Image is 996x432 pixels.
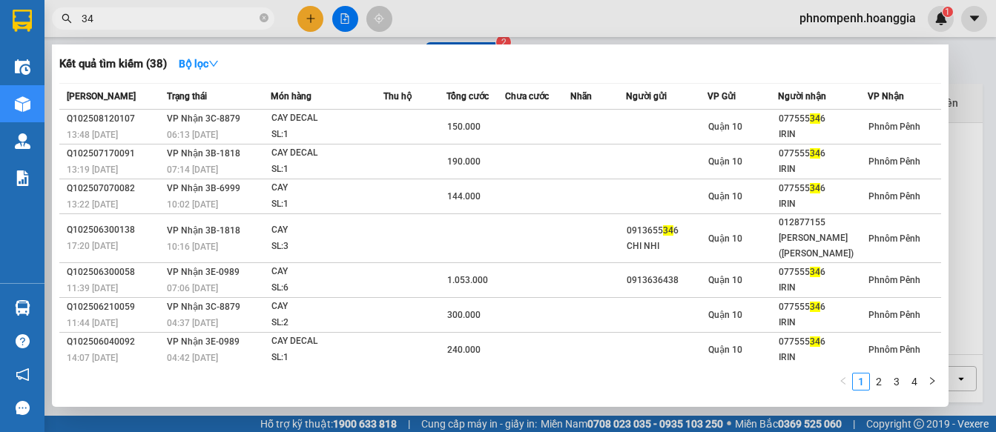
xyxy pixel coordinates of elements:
[906,373,923,391] li: 4
[779,196,867,212] div: IRIN
[271,264,383,280] div: CAY
[852,373,870,391] li: 1
[810,336,820,347] span: 34
[16,368,30,382] span: notification
[67,130,118,140] span: 13:48 [DATE]
[810,113,820,124] span: 34
[67,318,118,328] span: 11:44 [DATE]
[447,122,481,132] span: 150.000
[779,215,867,230] div: 012877155
[67,241,118,251] span: 17:20 [DATE]
[779,181,867,196] div: 077555 6
[167,242,218,252] span: 10:16 [DATE]
[271,299,383,315] div: CAY
[868,156,920,167] span: Phnôm Pênh
[447,275,488,285] span: 1.053.000
[167,148,240,159] span: VP Nhận 3B-1818
[67,334,162,350] div: Q102506040092
[67,91,136,102] span: [PERSON_NAME]
[167,91,207,102] span: Trạng thái
[15,96,30,112] img: warehouse-icon
[67,111,162,127] div: Q102508120107
[779,162,867,177] div: IRIN
[923,373,941,391] button: right
[708,156,742,167] span: Quận 10
[271,333,383,350] div: CAY DECAL
[779,127,867,142] div: IRIN
[708,275,742,285] span: Quận 10
[868,345,920,355] span: Phnôm Pênh
[663,225,673,236] span: 34
[708,345,742,355] span: Quận 10
[167,302,240,312] span: VP Nhận 3C-8879
[779,350,867,365] div: IRIN
[271,91,311,102] span: Món hàng
[67,199,118,210] span: 13:22 [DATE]
[13,10,32,32] img: logo-vxr
[271,280,383,296] div: SL: 6
[810,267,820,277] span: 34
[888,373,905,390] a: 3
[167,199,218,210] span: 10:02 [DATE]
[271,127,383,143] div: SL: 1
[853,373,869,390] a: 1
[708,91,736,102] span: VP Gửi
[167,113,240,124] span: VP Nhận 3C-8879
[67,265,162,280] div: Q102506300058
[67,165,118,175] span: 13:19 [DATE]
[67,222,162,238] div: Q102506300138
[708,122,742,132] span: Quận 10
[16,334,30,348] span: question-circle
[260,12,268,26] span: close-circle
[271,222,383,239] div: CAY
[271,196,383,213] div: SL: 1
[779,299,867,315] div: 077555 6
[868,310,920,320] span: Phnôm Pênh
[446,91,489,102] span: Tổng cước
[570,91,592,102] span: Nhãn
[505,91,549,102] span: Chưa cước
[779,265,867,280] div: 077555 6
[67,181,162,196] div: Q102507070082
[67,146,162,162] div: Q102507170091
[779,280,867,296] div: IRIN
[167,165,218,175] span: 07:14 [DATE]
[708,191,742,202] span: Quận 10
[62,13,72,24] span: search
[779,315,867,330] div: IRIN
[447,345,481,355] span: 240.000
[67,353,118,363] span: 14:07 [DATE]
[447,310,481,320] span: 300.000
[15,133,30,149] img: warehouse-icon
[15,170,30,186] img: solution-icon
[923,373,941,391] li: Next Page
[15,59,30,75] img: warehouse-icon
[868,91,904,102] span: VP Nhận
[708,310,742,320] span: Quận 10
[779,230,867,262] div: [PERSON_NAME] ([PERSON_NAME])
[167,225,240,236] span: VP Nhận 3B-1818
[67,283,118,293] span: 11:39 [DATE]
[868,233,920,244] span: Phnôm Pênh
[167,283,218,293] span: 07:06 [DATE]
[778,91,826,102] span: Người nhận
[627,273,707,288] div: 0913636438
[870,373,888,391] li: 2
[271,180,383,196] div: CAY
[82,10,257,27] input: Tìm tên, số ĐT hoặc mã đơn
[271,350,383,366] div: SL: 1
[834,373,852,391] button: left
[59,56,167,72] h3: Kết quả tìm kiếm ( 38 )
[868,275,920,285] span: Phnôm Pênh
[167,52,231,76] button: Bộ lọcdown
[15,300,30,316] img: warehouse-icon
[167,130,218,140] span: 06:13 [DATE]
[627,223,707,239] div: 0913655 6
[779,334,867,350] div: 077555 6
[834,373,852,391] li: Previous Page
[627,239,707,254] div: CHI NHI
[16,401,30,415] span: message
[271,145,383,162] div: CAY DECAL
[779,146,867,162] div: 077555 6
[167,336,240,347] span: VP Nhận 3E-0989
